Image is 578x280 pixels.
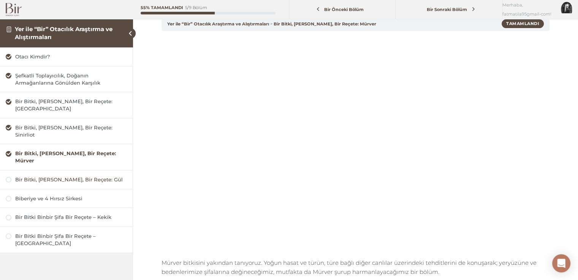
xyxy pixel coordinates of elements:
[274,21,376,27] a: Bir Bitki, [PERSON_NAME], Bir Reçete: Mürver
[15,176,127,183] div: Bir Bitki, [PERSON_NAME], Bir Reçete: Gül
[185,6,207,10] div: 5/9 Bölüm
[15,233,127,247] div: Bir Bitki Binbir Şifa Bir Reçete – [GEOGRAPHIC_DATA]
[15,98,127,112] div: Bir Bitki, [PERSON_NAME], Bir Reçete: [GEOGRAPHIC_DATA]
[552,254,570,272] div: Open Intercom Messenger
[162,258,549,277] p: Mürver bitkisini yakından tanıyoruz. Yoğun hasat ve türün, türe bağlı diğer canlılar üzerindeki t...
[167,21,269,27] a: Yer ile “Bir” Otacılık Araştırma ve Alıştırmaları
[6,176,127,183] a: Bir Bitki, [PERSON_NAME], Bir Reçete: Gül
[6,98,127,112] a: Bir Bitki, [PERSON_NAME], Bir Reçete: [GEOGRAPHIC_DATA]
[15,195,127,202] div: Biberiye ve 4 Hırsız Sirkesi
[15,72,127,87] div: Şefkatli Toplayıcılık, Doğanın Armağanlarına Gönülden Karşılık
[15,53,127,60] div: Otacı Kimdir?
[6,214,127,221] a: Bir Bitki Binbir Şifa Bir Reçete – Kekik
[6,53,127,60] a: Otacı Kimdir?
[6,150,127,164] a: Bir Bitki, [PERSON_NAME], Bir Reçete: Mürver
[6,195,127,202] a: Biberiye ve 4 Hırsız Sirkesi
[15,150,127,164] div: Bir Bitki, [PERSON_NAME], Bir Reçete: Mürver
[15,25,112,40] a: Yer ile “Bir” Otacılık Araştırma ve Alıştırmaları
[320,7,368,12] span: Bir Önceki Bölüm
[291,3,394,17] a: Bir Önceki Bölüm
[397,3,500,17] a: Bir Sonraki Bölüm
[6,124,127,138] a: Bir Bitki, [PERSON_NAME], Bir Reçete: Sinirliot
[423,7,472,12] span: Bir Sonraki Bölüm
[141,6,183,10] div: 55% Tamamlandı
[6,3,22,16] img: Bir Logo
[15,214,127,221] div: Bir Bitki Binbir Şifa Bir Reçete – Kekik
[6,72,127,87] a: Şefkatli Toplayıcılık, Doğanın Armağanlarına Gönülden Karşılık
[15,124,127,138] div: Bir Bitki, [PERSON_NAME], Bir Reçete: Sinirliot
[6,233,127,247] a: Bir Bitki Binbir Şifa Bir Reçete – [GEOGRAPHIC_DATA]
[502,0,555,19] span: Merhaba, fatmatila95gmail-com!
[502,19,544,28] div: Tamamlandı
